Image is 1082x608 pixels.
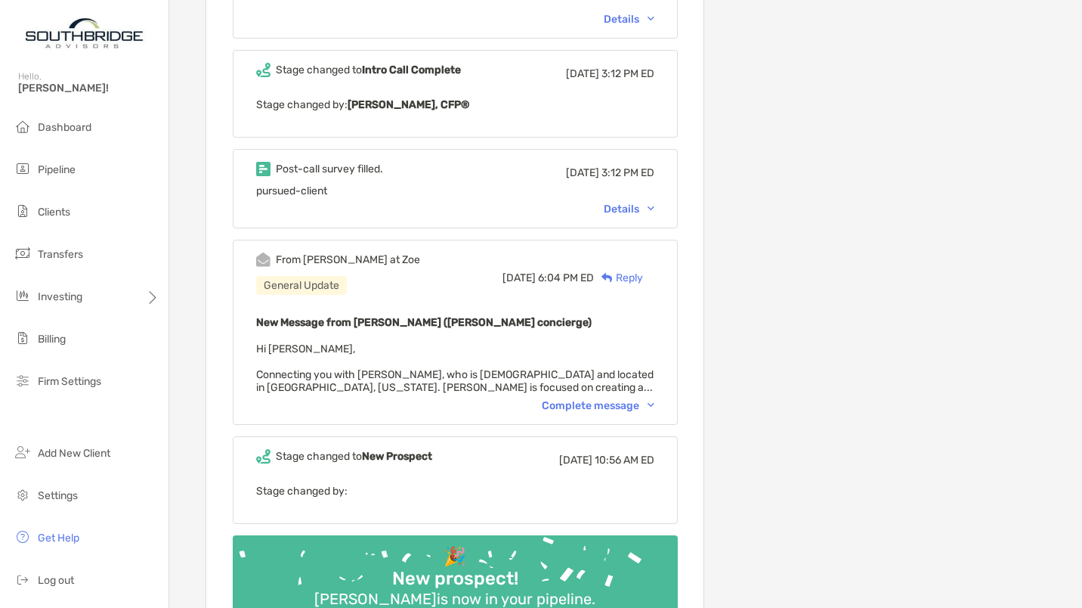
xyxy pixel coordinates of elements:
div: Details [604,203,654,216]
span: 3:12 PM ED [601,67,654,80]
div: General Update [256,276,347,295]
div: Details [604,13,654,26]
div: [PERSON_NAME] is now in your pipeline. [308,590,601,608]
b: Intro Call Complete [362,64,461,76]
span: [DATE] [559,454,592,467]
img: Zoe Logo [18,6,150,60]
img: investing icon [14,287,32,305]
img: clients icon [14,202,32,220]
img: transfers icon [14,244,32,262]
span: [DATE] [566,67,599,80]
img: Event icon [256,449,270,464]
span: Dashboard [38,121,91,134]
img: add_new_client icon [14,443,32,461]
img: firm-settings icon [14,371,32,389]
img: Event icon [256,63,270,77]
span: Billing [38,333,66,346]
b: New Prospect [362,450,432,463]
b: New Message from [PERSON_NAME] ([PERSON_NAME] concierge) [256,316,592,329]
span: [DATE] [566,166,599,179]
span: pursued-client [256,185,327,197]
span: 10:56 AM ED [595,454,654,467]
span: Pipeline [38,163,76,176]
div: From [PERSON_NAME] at Zoe [276,253,420,266]
span: Clients [38,206,70,219]
span: Hi [PERSON_NAME], Connecting you with [PERSON_NAME], who is [DEMOGRAPHIC_DATA] and located in [GE... [256,343,654,394]
img: Reply icon [601,273,613,283]
img: Event icon [256,253,270,267]
img: get-help icon [14,528,32,546]
img: pipeline icon [14,160,32,178]
span: Settings [38,489,78,502]
div: Stage changed to [276,64,461,76]
div: Complete message [542,399,654,412]
span: Get Help [38,532,79,544]
span: [DATE] [502,271,536,284]
div: New prospect! [386,568,524,590]
img: Event icon [256,162,270,176]
img: Confetti [233,535,678,606]
span: Add New Client [38,447,110,460]
span: Firm Settings [38,375,101,388]
span: Transfers [38,248,83,261]
span: 3:12 PM ED [601,166,654,179]
span: Log out [38,574,74,587]
img: Chevron icon [648,17,654,21]
img: Chevron icon [648,206,654,211]
div: Post-call survey filled. [276,163,383,175]
span: 6:04 PM ED [538,271,594,284]
img: logout icon [14,570,32,588]
img: billing icon [14,329,32,347]
span: Investing [38,290,82,303]
p: Stage changed by: [256,482,654,501]
div: Reply [594,270,643,286]
img: dashboard icon [14,117,32,135]
div: Stage changed to [276,450,432,463]
span: [PERSON_NAME]! [18,82,159,95]
div: 🎉 [437,546,472,568]
img: settings icon [14,485,32,504]
img: Chevron icon [648,403,654,408]
p: Stage changed by: [256,95,654,114]
b: [PERSON_NAME], CFP® [348,98,469,111]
